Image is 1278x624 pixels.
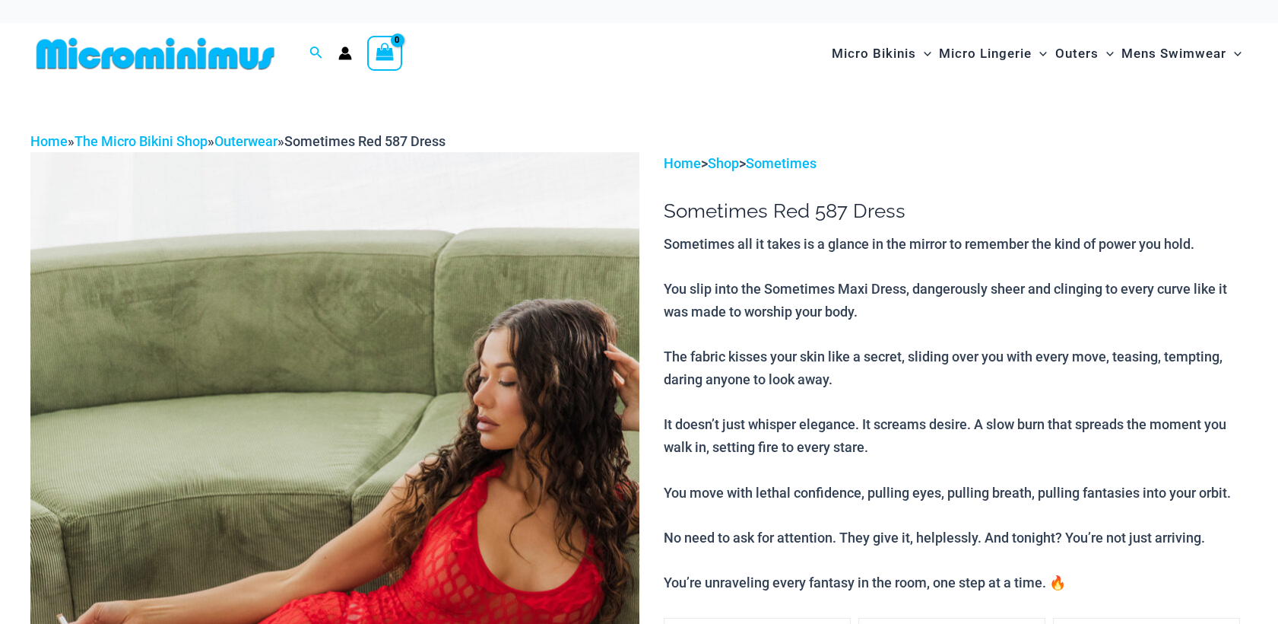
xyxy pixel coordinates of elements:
[916,34,931,73] span: Menu Toggle
[746,155,817,171] a: Sometimes
[708,155,739,171] a: Shop
[1121,34,1226,73] span: Mens Swimwear
[75,133,208,149] a: The Micro Bikini Shop
[664,152,1248,175] p: > >
[664,155,701,171] a: Home
[828,30,935,77] a: Micro BikinisMenu ToggleMenu Toggle
[664,199,1248,223] h1: Sometimes Red 587 Dress
[30,133,446,149] span: » » »
[367,36,402,71] a: View Shopping Cart, empty
[1032,34,1047,73] span: Menu Toggle
[1051,30,1118,77] a: OutersMenu ToggleMenu Toggle
[214,133,277,149] a: Outerwear
[826,28,1248,79] nav: Site Navigation
[309,44,323,63] a: Search icon link
[1099,34,1114,73] span: Menu Toggle
[1055,34,1099,73] span: Outers
[939,34,1032,73] span: Micro Lingerie
[1118,30,1245,77] a: Mens SwimwearMenu ToggleMenu Toggle
[664,233,1248,594] p: Sometimes all it takes is a glance in the mirror to remember the kind of power you hold. You slip...
[338,46,352,60] a: Account icon link
[1226,34,1242,73] span: Menu Toggle
[30,133,68,149] a: Home
[935,30,1051,77] a: Micro LingerieMenu ToggleMenu Toggle
[30,37,281,71] img: MM SHOP LOGO FLAT
[284,133,446,149] span: Sometimes Red 587 Dress
[832,34,916,73] span: Micro Bikinis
